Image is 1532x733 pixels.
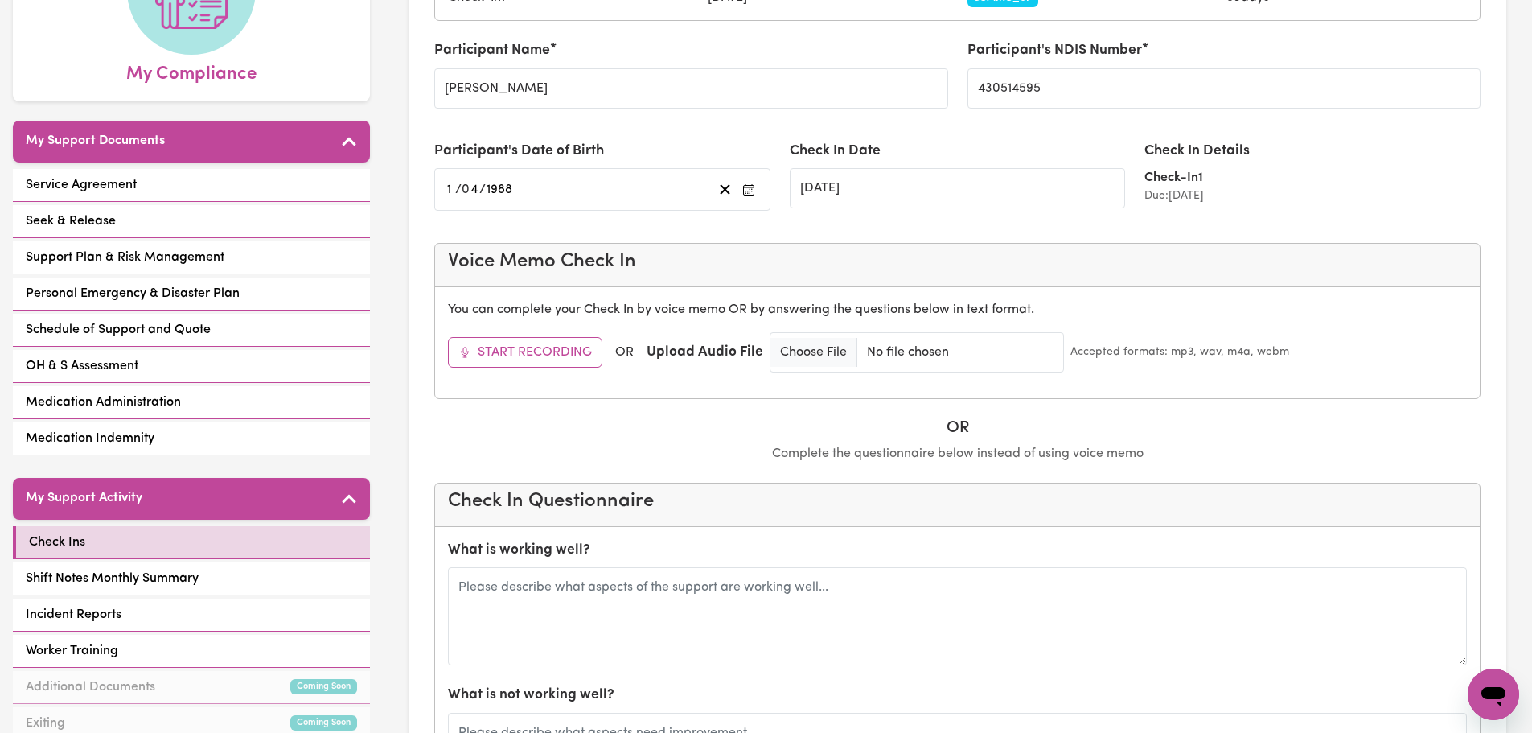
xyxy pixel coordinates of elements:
span: Medication Administration [26,393,181,412]
label: Check In Date [790,141,881,162]
h5: My Support Documents [26,134,165,149]
label: Participant's NDIS Number [967,40,1142,61]
small: Coming Soon [290,679,357,694]
span: Incident Reports [26,605,121,624]
label: Participant Name [434,40,550,61]
a: Shift Notes Monthly Summary [13,562,370,595]
span: Personal Emergency & Disaster Plan [26,284,240,303]
span: Support Plan & Risk Management [26,248,224,267]
a: Additional DocumentsComing Soon [13,671,370,704]
button: My Support Activity [13,478,370,520]
h4: Voice Memo Check In [448,250,1467,274]
a: Incident Reports [13,599,370,632]
iframe: Button to launch messaging window [1468,669,1519,720]
span: Shift Notes Monthly Summary [26,569,199,588]
strong: Check-In 1 [1144,171,1203,184]
div: Due: [DATE] [1144,187,1481,204]
span: Schedule of Support and Quote [26,320,211,340]
span: Medication Indemnity [26,429,154,448]
a: Seek & Release [13,205,370,238]
p: Complete the questionnaire below instead of using voice memo [434,444,1481,463]
p: You can complete your Check In by voice memo OR by answering the questions below in text format. [448,300,1467,319]
label: Upload Audio File [647,342,763,363]
span: / [479,183,486,197]
label: What is not working well? [448,685,614,706]
a: Schedule of Support and Quote [13,314,370,347]
h4: Check In Questionnaire [448,490,1467,513]
span: Exiting [26,714,65,733]
small: Accepted formats: mp3, wav, m4a, webm [1070,344,1289,360]
label: Participant's Date of Birth [434,141,604,162]
button: My Support Documents [13,121,370,163]
span: Additional Documents [26,677,155,697]
a: OH & S Assessment [13,350,370,383]
span: / [455,183,462,197]
input: -- [462,179,479,200]
span: Worker Training [26,641,118,661]
span: Seek & Release [26,212,116,231]
a: Medication Indemnity [13,422,370,455]
a: Medication Administration [13,386,370,419]
span: Service Agreement [26,175,137,195]
span: 0 [462,183,470,196]
h5: OR [434,418,1481,438]
h5: My Support Activity [26,491,142,506]
input: -- [446,179,455,200]
a: Service Agreement [13,169,370,202]
span: OR [615,343,634,362]
span: My Compliance [126,55,257,89]
label: What is working well? [448,540,590,561]
span: Check Ins [29,533,85,552]
input: ---- [486,179,514,200]
label: Check In Details [1144,141,1250,162]
a: Worker Training [13,635,370,668]
a: Personal Emergency & Disaster Plan [13,278,370,311]
a: Support Plan & Risk Management [13,241,370,274]
span: OH & S Assessment [26,356,138,376]
button: Start Recording [448,337,602,368]
small: Coming Soon [290,715,357,731]
a: Check Ins [13,526,370,559]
